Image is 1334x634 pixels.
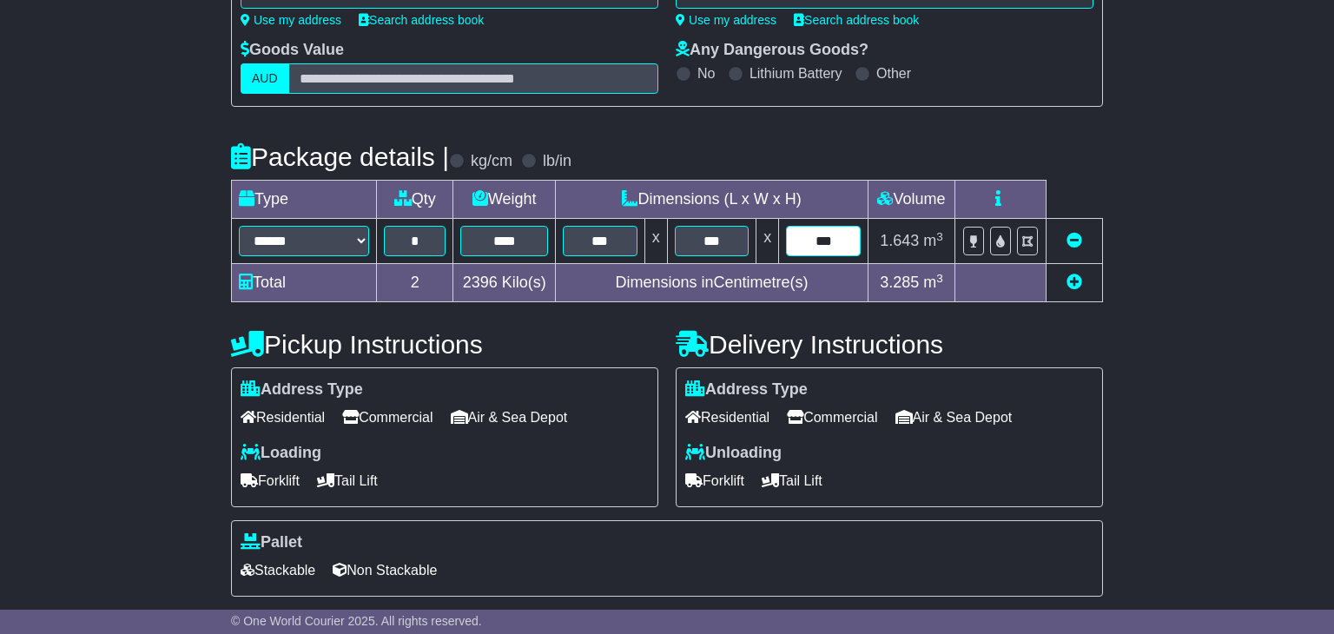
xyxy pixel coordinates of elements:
[231,614,482,628] span: © One World Courier 2025. All rights reserved.
[377,264,453,302] td: 2
[676,13,776,27] a: Use my address
[453,264,556,302] td: Kilo(s)
[241,41,344,60] label: Goods Value
[685,444,782,463] label: Unloading
[231,330,658,359] h4: Pickup Instructions
[231,142,449,171] h4: Package details |
[451,404,568,431] span: Air & Sea Depot
[241,13,341,27] a: Use my address
[232,264,377,302] td: Total
[333,557,437,584] span: Non Stackable
[556,181,868,219] td: Dimensions (L x W x H)
[880,274,919,291] span: 3.285
[895,404,1013,431] span: Air & Sea Depot
[794,13,919,27] a: Search address book
[676,41,868,60] label: Any Dangerous Goods?
[756,219,779,264] td: x
[471,152,512,171] label: kg/cm
[317,467,378,494] span: Tail Lift
[241,533,302,552] label: Pallet
[787,404,877,431] span: Commercial
[1067,274,1082,291] a: Add new item
[342,404,433,431] span: Commercial
[232,181,377,219] td: Type
[936,230,943,243] sup: 3
[241,380,363,400] label: Address Type
[676,330,1103,359] h4: Delivery Instructions
[685,380,808,400] label: Address Type
[644,219,667,264] td: x
[936,272,943,285] sup: 3
[241,404,325,431] span: Residential
[359,13,484,27] a: Search address book
[868,181,954,219] td: Volume
[1067,232,1082,249] a: Remove this item
[762,467,822,494] span: Tail Lift
[241,444,321,463] label: Loading
[463,274,498,291] span: 2396
[685,404,769,431] span: Residential
[685,467,744,494] span: Forklift
[923,274,943,291] span: m
[241,467,300,494] span: Forklift
[241,557,315,584] span: Stackable
[556,264,868,302] td: Dimensions in Centimetre(s)
[750,65,842,82] label: Lithium Battery
[697,65,715,82] label: No
[453,181,556,219] td: Weight
[876,65,911,82] label: Other
[880,232,919,249] span: 1.643
[543,152,571,171] label: lb/in
[241,63,289,94] label: AUD
[377,181,453,219] td: Qty
[923,232,943,249] span: m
